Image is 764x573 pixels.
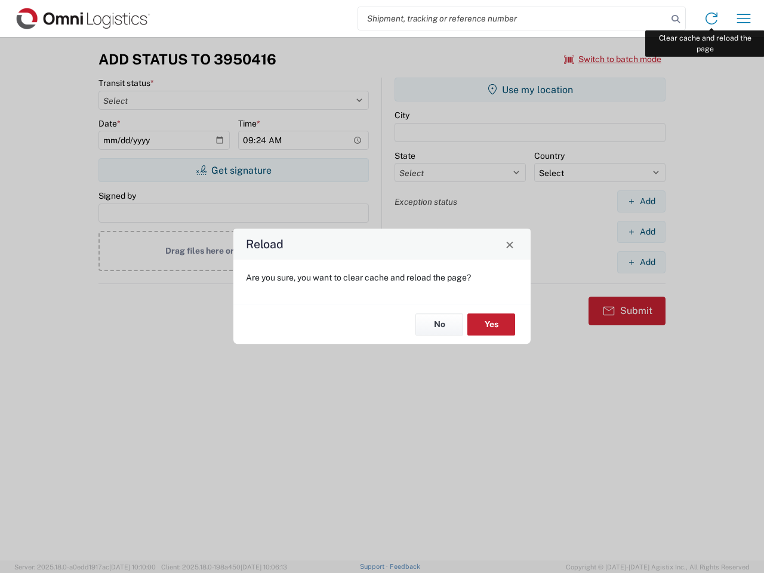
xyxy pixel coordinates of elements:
button: No [415,313,463,335]
input: Shipment, tracking or reference number [358,7,667,30]
button: Close [501,236,518,252]
button: Yes [467,313,515,335]
h4: Reload [246,236,284,253]
p: Are you sure, you want to clear cache and reload the page? [246,272,518,283]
